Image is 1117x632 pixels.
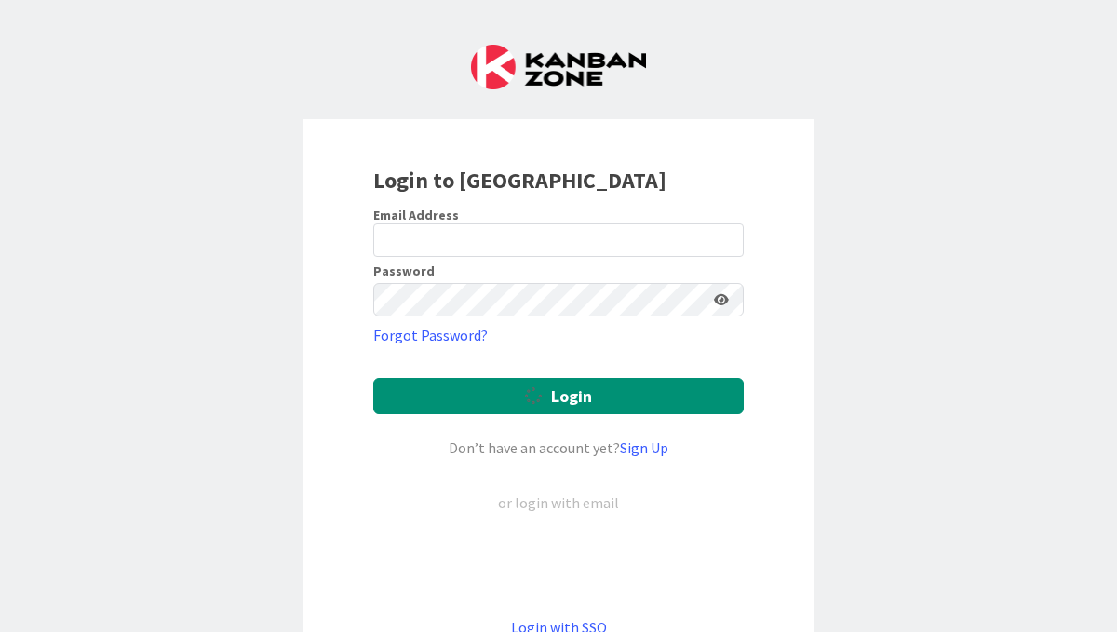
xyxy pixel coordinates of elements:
iframe: Sign in with Google Button [364,545,753,585]
div: Don’t have an account yet? [373,437,744,459]
button: Login [373,378,744,414]
b: Login to [GEOGRAPHIC_DATA] [373,166,666,195]
a: Sign Up [620,438,668,457]
label: Password [373,264,435,277]
a: Forgot Password? [373,324,488,346]
label: Email Address [373,207,459,223]
img: Kanban Zone [471,45,646,89]
div: or login with email [493,491,624,514]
